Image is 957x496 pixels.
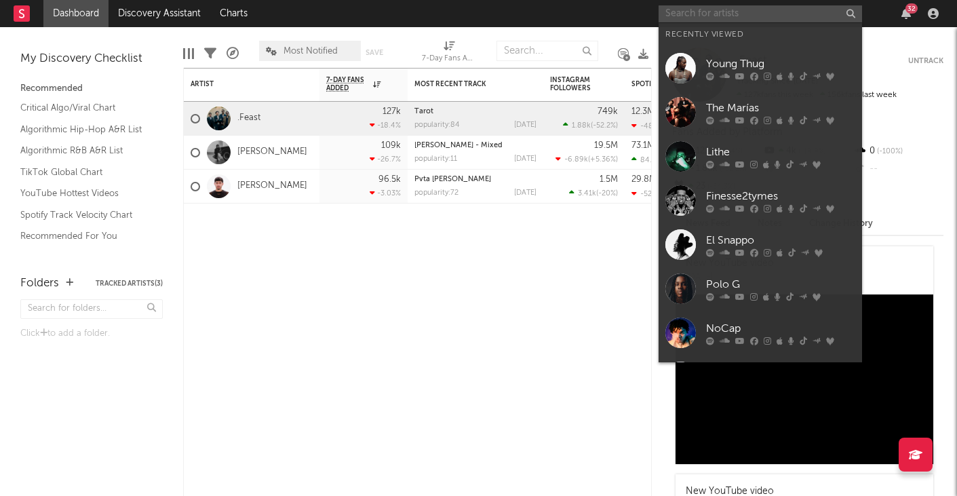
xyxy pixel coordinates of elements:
div: The Marías [706,100,855,116]
div: 7-Day Fans Added (7-Day Fans Added) [422,34,476,73]
a: Spotify Track Velocity Chart [20,208,149,223]
div: Finesse2tymes [706,188,855,204]
div: 96.5k [378,175,401,184]
div: -26.7 % [370,155,401,164]
input: Search... [496,41,598,61]
a: Young Thug [659,46,862,90]
a: TikTok Global Chart [20,165,149,180]
a: [PERSON_NAME] - Mixed [414,142,503,149]
div: 749k [598,107,618,116]
div: 1.5M [600,175,618,184]
a: Algorithmic Hip-Hop A&R List [20,122,149,137]
div: Filters [204,34,216,73]
div: -488k [631,121,662,130]
div: [DATE] [514,155,536,163]
span: -52.2 % [593,122,616,130]
a: El Snappo [659,223,862,267]
button: 32 [901,8,911,19]
a: Algorithmic R&B A&R List [20,143,149,158]
div: Recommended [20,81,163,97]
span: 1.88k [572,122,591,130]
div: Pvta Luna [414,176,536,183]
div: 84.3k [631,155,660,164]
div: ( ) [555,155,618,164]
div: popularity: 84 [414,121,460,129]
div: popularity: 72 [414,189,458,197]
span: 7-Day Fans Added [326,76,370,92]
div: Folders [20,275,59,292]
div: Artist [191,80,292,88]
a: Finesse2tymes [659,178,862,223]
a: .Feast [237,113,260,124]
a: Recommended For You [20,229,149,244]
div: -3.03 % [370,189,401,197]
span: 3.41k [578,190,596,197]
div: Most Recent Track [414,80,516,88]
a: YouTube Hottest Videos [20,186,149,201]
button: Untrack [908,54,943,68]
div: Edit Columns [183,34,194,73]
div: 19.5M [594,141,618,150]
a: Pvta [PERSON_NAME] [414,176,491,183]
a: Critical Algo/Viral Chart [20,100,149,115]
div: Young Thug [706,56,855,72]
div: [DATE] [514,121,536,129]
a: [PERSON_NAME] [659,355,862,399]
a: [PERSON_NAME] [237,147,307,158]
div: -- [853,160,943,178]
div: Tarot [414,108,536,115]
div: NoCap [706,320,855,337]
div: 12.3M [631,107,655,116]
div: 73.1M [631,141,655,150]
div: 32 [905,3,918,14]
div: 0 [853,142,943,160]
div: Click to add a folder. [20,326,163,342]
div: 7-Day Fans Added (7-Day Fans Added) [422,51,476,67]
div: Spotify Monthly Listeners [631,80,733,88]
span: -6.89k [564,156,588,164]
div: My Discovery Checklist [20,51,163,67]
span: +5.36 % [590,156,616,164]
a: Polo G [659,267,862,311]
a: The Marías [659,90,862,134]
div: -18.4 % [370,121,401,130]
input: Search for artists [659,5,862,22]
button: Tracked Artists(3) [96,280,163,287]
div: A&R Pipeline [227,34,239,73]
span: -100 % [875,148,903,155]
a: Tarot [414,108,433,115]
div: ( ) [569,189,618,197]
a: Lithe [659,134,862,178]
div: 127k [383,107,401,116]
a: [PERSON_NAME] [237,180,307,192]
div: Lithe [706,144,855,160]
div: Instagram Followers [550,76,598,92]
a: NoCap [659,311,862,355]
button: Save [366,49,383,56]
div: 109k [381,141,401,150]
div: popularity: 11 [414,155,457,163]
div: -525k [631,189,660,198]
input: Search for folders... [20,299,163,319]
span: -20 % [598,190,616,197]
div: Luther - Mixed [414,142,536,149]
div: Recently Viewed [665,26,855,43]
span: Most Notified [284,47,338,56]
div: El Snappo [706,232,855,248]
div: Polo G [706,276,855,292]
div: [DATE] [514,189,536,197]
div: ( ) [563,121,618,130]
div: 29.8M [631,175,657,184]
